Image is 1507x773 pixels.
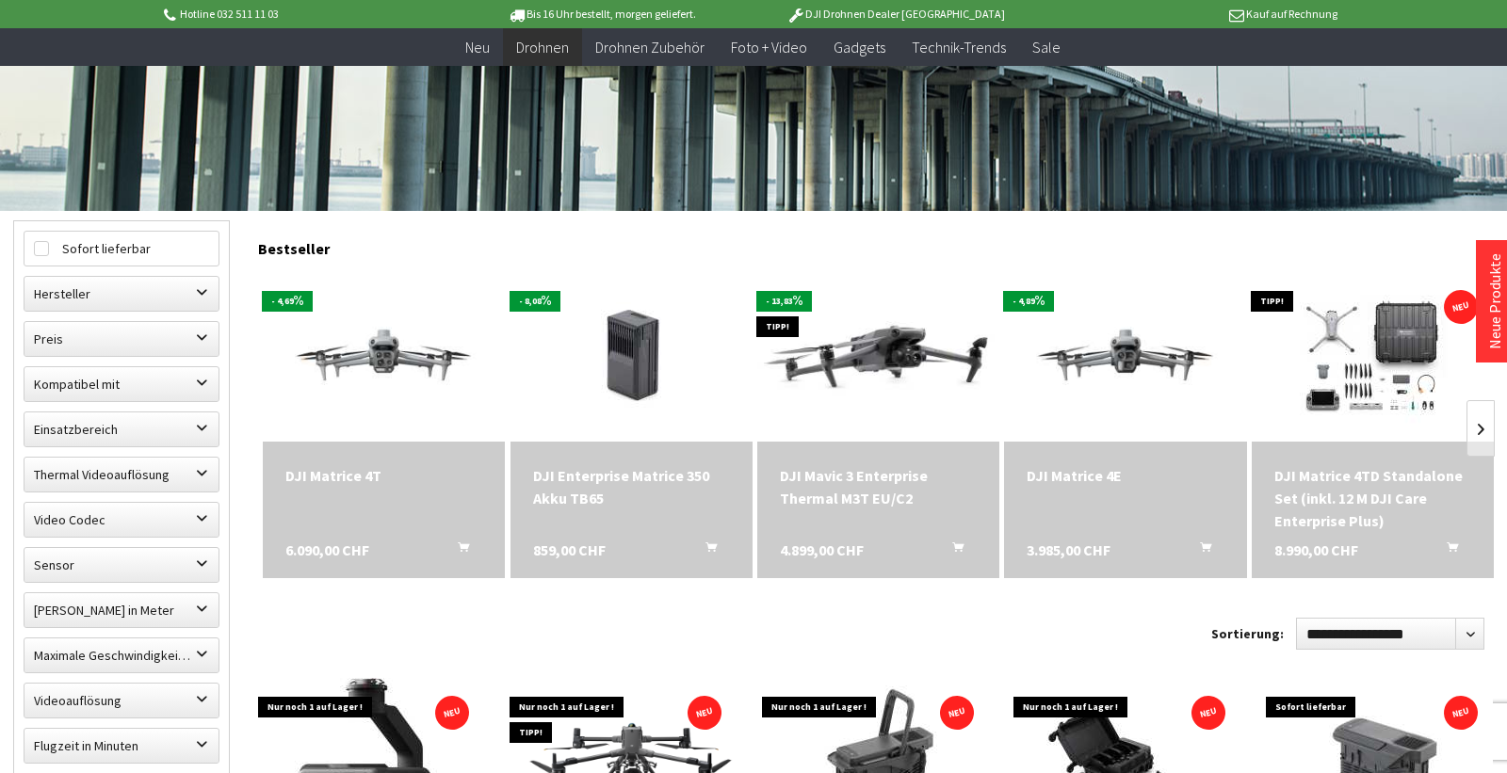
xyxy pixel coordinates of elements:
button: In den Warenkorb [683,539,728,563]
label: Sensor [24,548,219,582]
a: Neue Produkte [1485,253,1504,349]
button: In den Warenkorb [1424,539,1469,563]
label: Maximale Flughöhe in Meter [24,593,219,627]
div: DJI Enterprise Matrice 350 Akku TB65 [533,464,730,509]
label: Preis [24,322,219,356]
label: Kompatibel mit [24,367,219,401]
span: Foto + Video [731,38,807,56]
button: In den Warenkorb [930,539,975,563]
p: Bis 16 Uhr bestellt, morgen geliefert. [454,3,748,25]
label: Sortierung: [1211,619,1284,649]
button: In den Warenkorb [1177,539,1223,563]
label: Thermal Videoauflösung [24,458,219,491]
a: Drohnen Zubehör [582,28,718,67]
label: Videoauflösung [24,684,219,717]
label: Sofort lieferbar [24,232,219,266]
div: DJI Matrice 4T [285,464,482,487]
img: DJI Mavic 3 Enterprise Thermal M3T EU/C2 [757,281,999,433]
label: Hersteller [24,277,219,311]
img: DJI Matrice 4T [263,288,505,425]
label: Flugzeit in Minuten [24,729,219,763]
span: Drohnen Zubehör [595,38,705,56]
span: Neu [465,38,490,56]
a: DJI Enterprise Matrice 350 Akku TB65 859,00 CHF In den Warenkorb [533,464,730,509]
a: Sale [1019,28,1074,67]
span: 8.990,00 CHF [1274,539,1358,561]
label: Einsatzbereich [24,412,219,446]
a: Drohnen [503,28,582,67]
a: Gadgets [820,28,899,67]
a: Technik-Trends [899,28,1019,67]
img: DJI Matrice 4TD Standalone Set (inkl. 12 M DJI Care Enterprise Plus) [1255,272,1490,442]
a: Neu [452,28,503,67]
span: Drohnen [516,38,569,56]
span: Gadgets [834,38,885,56]
a: Foto + Video [718,28,820,67]
img: DJI Matrice 4E [1004,288,1246,425]
span: 4.899,00 CHF [780,539,864,561]
span: 3.985,00 CHF [1027,539,1110,561]
img: DJI Enterprise Matrice 350 Akku TB65 [526,272,737,442]
p: DJI Drohnen Dealer [GEOGRAPHIC_DATA] [749,3,1043,25]
div: DJI Mavic 3 Enterprise Thermal M3T EU/C2 [780,464,977,509]
label: Maximale Geschwindigkeit in km/h [24,638,219,672]
label: Video Codec [24,503,219,537]
span: Technik-Trends [912,38,1006,56]
p: Hotline 032 511 11 03 [160,3,454,25]
a: DJI Matrice 4T 6.090,00 CHF In den Warenkorb [285,464,482,487]
span: 6.090,00 CHF [285,539,369,561]
div: DJI Matrice 4E [1027,464,1223,487]
button: In den Warenkorb [435,539,480,563]
a: DJI Matrice 4E 3.985,00 CHF In den Warenkorb [1027,464,1223,487]
div: Bestseller [258,220,1494,267]
a: DJI Matrice 4TD Standalone Set (inkl. 12 M DJI Care Enterprise Plus) 8.990,00 CHF In den Warenkorb [1274,464,1471,532]
div: DJI Matrice 4TD Standalone Set (inkl. 12 M DJI Care Enterprise Plus) [1274,464,1471,532]
span: 859,00 CHF [533,539,606,561]
p: Kauf auf Rechnung [1043,3,1337,25]
span: Sale [1032,38,1061,56]
a: DJI Mavic 3 Enterprise Thermal M3T EU/C2 4.899,00 CHF In den Warenkorb [780,464,977,509]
